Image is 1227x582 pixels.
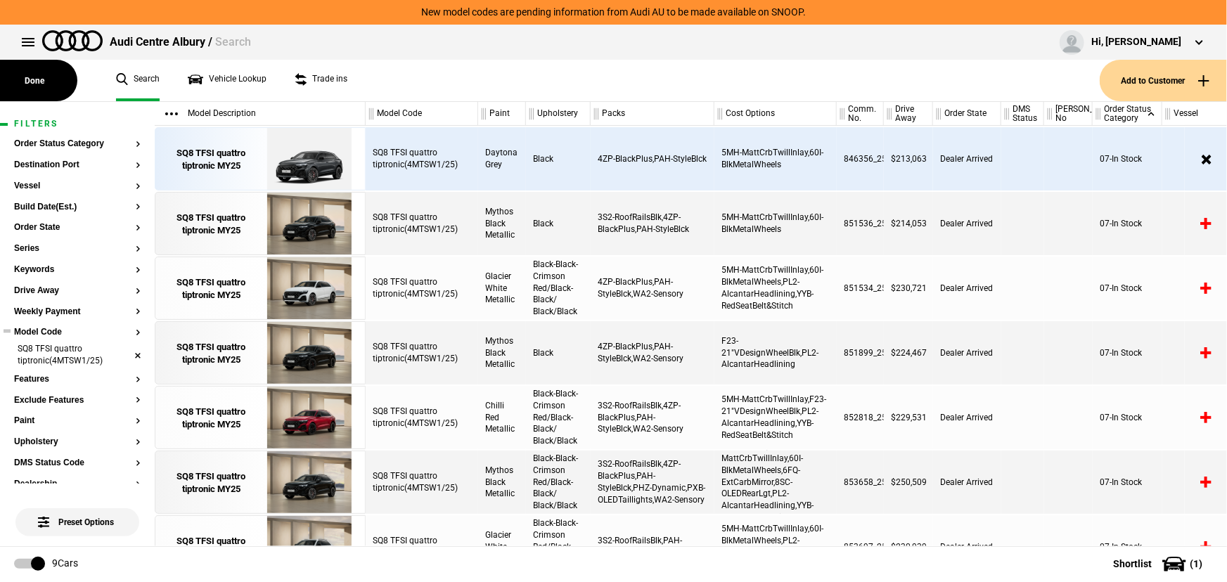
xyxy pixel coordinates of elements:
[14,343,141,369] li: SQ8 TFSI quattro tiptronic(4MTSW1/25)
[478,321,526,384] div: Mythos Black Metallic
[14,437,141,458] section: Upholstery
[837,451,884,514] div: 853658_25
[14,286,141,296] button: Drive Away
[1190,559,1202,569] span: ( 1 )
[41,500,114,527] span: Preset Options
[162,387,260,450] a: SQ8 TFSI quattro tiptronic MY25
[366,127,478,190] div: SQ8 TFSI quattro tiptronic(4MTSW1/25)
[714,127,837,190] div: 5MH-MattCrbTwillInlay,60I-BlkMetalWheels
[162,516,260,579] a: SQ8 TFSI quattro tiptronic MY25
[478,515,526,578] div: Glacier White Metallic
[714,321,837,384] div: F23-21"VDesignWheelBlk,PL2-AlcantarHeadlining
[162,470,260,496] div: SQ8 TFSI quattro tiptronic MY25
[884,321,933,384] div: $224,467
[714,386,837,449] div: 5MH-MattCrbTwillInlay,F23-21"VDesignWheelBlk,PL2-AlcantarHeadlining,YYB-RedSeatBelt&Stitch
[837,386,884,449] div: 852818_25
[260,322,358,385] img: Audi_4MTSW1_25_EI_0E0E_PAH_WA2_6FJ_PL2_4ZP_F23_(Nadin:_4ZP_6FJ_C96_F23_PAH_PL2_WA2)_ext.png
[591,321,714,384] div: 4ZP-BlackPlus,PAH-StyleBlck,WA2-Sensory
[478,386,526,449] div: Chilli Red Metallic
[526,102,590,126] div: Upholstery
[526,127,591,190] div: Black
[591,386,714,449] div: 3S2-RoofRailsBlk,4ZP-BlackPlus,PAH-StyleBlck,WA2-Sensory
[526,321,591,384] div: Black
[14,119,141,129] h1: Filters
[162,535,260,560] div: SQ8 TFSI quattro tiptronic MY25
[366,386,478,449] div: SQ8 TFSI quattro tiptronic(4MTSW1/25)
[526,257,591,320] div: Black-Black-Crimson Red/Black-Black/ Black/Black
[14,458,141,468] button: DMS Status Code
[295,60,347,101] a: Trade ins
[933,515,1001,578] div: Dealer Arrived
[14,244,141,254] button: Series
[837,127,884,190] div: 846356_25
[14,181,141,202] section: Vessel
[14,223,141,244] section: Order State
[14,244,141,265] section: Series
[260,193,358,256] img: Audi_4MTSW1_25_EI_0E0E_PAH_6FJ_3S2_4ZP_5MH_60I_(Nadin:_3S2_4ZP_5MH_60I_6FJ_C96_PAH)_ext.png
[14,458,141,479] section: DMS Status Code
[162,406,260,431] div: SQ8 TFSI quattro tiptronic MY25
[1113,559,1152,569] span: Shortlist
[14,479,141,489] button: Dealership
[837,102,883,126] div: Comm. No.
[714,102,836,126] div: Cost Options
[14,223,141,233] button: Order State
[591,127,714,190] div: 4ZP-BlackPlus,PAH-StyleBlck
[162,341,260,366] div: SQ8 TFSI quattro tiptronic MY25
[1044,102,1092,126] div: [PERSON_NAME] No
[837,192,884,255] div: 851536_25
[215,35,251,48] span: Search
[1093,192,1162,255] div: 07-In Stock
[591,257,714,320] div: 4ZP-BlackPlus,PAH-StyleBlck,WA2-Sensory
[14,265,141,275] button: Keywords
[366,451,478,514] div: SQ8 TFSI quattro tiptronic(4MTSW1/25)
[162,128,260,191] a: SQ8 TFSI quattro tiptronic MY25
[14,416,141,426] button: Paint
[933,127,1001,190] div: Dealer Arrived
[14,437,141,447] button: Upholstery
[526,515,591,578] div: Black-Black-Crimson Red/Black-Black/ Black/Black
[478,451,526,514] div: Mythos Black Metallic
[884,386,933,449] div: $229,531
[1093,451,1162,514] div: 07-In Stock
[14,160,141,170] button: Destination Port
[162,193,260,256] a: SQ8 TFSI quattro tiptronic MY25
[14,307,141,317] button: Weekly Payment
[884,257,933,320] div: $230,721
[526,386,591,449] div: Black-Black-Crimson Red/Black-Black/ Black/Black
[14,375,141,384] button: Features
[260,451,358,515] img: Audi_4MTSW1_25_UK_0E0E_PAH_WA2_1D1_3S2_PL2_6FQ_PHZ_PXB_4ZP_5MH_YYB_60I_8SC_(Nadin:_1D1_3S2_4ZP_5M...
[116,60,160,101] a: Search
[14,479,141,500] section: Dealership
[14,202,141,224] section: Build Date(Est.)
[591,451,714,514] div: 3S2-RoofRailsBlk,4ZP-BlackPlus,PAH-StyleBlck,PHZ-Dynamic,PXB-OLEDTaillights,WA2-Sensory
[884,515,933,578] div: $230,939
[1093,102,1162,126] div: Order Status Category
[884,127,933,190] div: $213,063
[1001,102,1043,126] div: DMS Status
[933,321,1001,384] div: Dealer Arrived
[14,139,141,149] button: Order Status Category
[260,387,358,450] img: Audi_4MTSW1_25_UK_W0W0_PAH_WA2_6FJ_3S2_PL2_4ZP_5MH_F23_YYB_(Nadin:_3S2_4ZP_5MH_6FJ_C96_F23_PAH_PL...
[1093,321,1162,384] div: 07-In Stock
[260,257,358,321] img: Audi_4MTSW1_25_UK_2Y2Y_PAH_WA2_6FJ_PL2_4ZP_5MH_YYB_60I_(Nadin:_4ZP_5MH_60I_6FJ_C96_PAH_PL2_WA2_YY...
[478,127,526,190] div: Daytona Grey
[884,192,933,255] div: $214,053
[714,451,837,514] div: 1D1-TowBar,5MH-MattCrbTwillInlay,60I-BlkMetalWheels,6FQ-ExtCarbMirror,8SC-OLEDRearLgt,PL2-Alcanta...
[14,307,141,328] section: Weekly Payment
[366,102,477,126] div: Model Code
[714,515,837,578] div: 5MH-MattCrbTwillInlay,60I-BlkMetalWheels,PL2-AlcantarHeadlining,YYB-RedSeatBelt&Stitch
[14,181,141,191] button: Vessel
[837,257,884,320] div: 851534_25
[478,102,525,126] div: Paint
[162,276,260,302] div: SQ8 TFSI quattro tiptronic MY25
[52,557,78,571] div: 9 Cars
[1092,546,1227,581] button: Shortlist(1)
[591,102,714,126] div: Packs
[933,386,1001,449] div: Dealer Arrived
[14,160,141,181] section: Destination Port
[933,192,1001,255] div: Dealer Arrived
[260,128,358,191] img: Audi_4MTSW1_25_EI_6Y6Y_4ZP_PAH_6FJ_5MH_60I_(Nadin:_4ZP_5MH_60I_6FJ_C93_PAH)_ext.png
[1100,60,1227,101] button: Add to Customer
[526,451,591,514] div: Black-Black-Crimson Red/Black-Black/ Black/Black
